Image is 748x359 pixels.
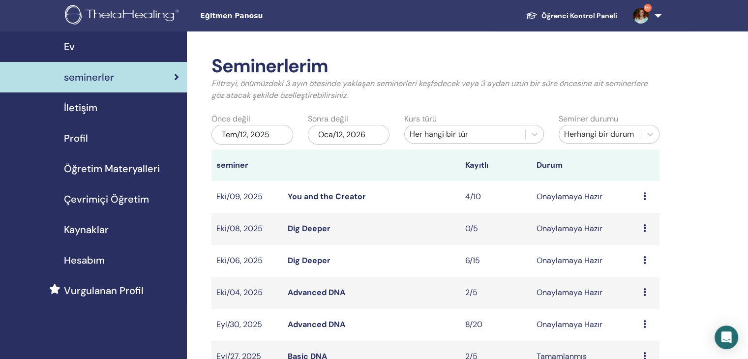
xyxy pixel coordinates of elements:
td: Onaylamaya Hazır [532,277,638,309]
label: Önce değil [211,113,250,125]
a: Dig Deeper [288,255,330,266]
img: graduation-cap-white.svg [526,11,538,20]
span: Eğitmen Panosu [200,11,348,21]
td: Onaylamaya Hazır [532,181,638,213]
div: Oca/12, 2026 [308,125,389,145]
p: Filtreyi, önümüzdeki 3 ayın ötesinde yaklaşan seminerleri keşfedecek veya 3 aydan uzun bir süre ö... [211,78,659,101]
a: Öğrenci Kontrol Paneli [518,7,625,25]
div: Open Intercom Messenger [715,326,738,349]
span: Ev [64,39,75,54]
td: Onaylamaya Hazır [532,309,638,341]
span: İletişim [64,100,97,115]
img: default.jpg [633,8,649,24]
td: Eki/09, 2025 [211,181,283,213]
label: Seminer durumu [559,113,618,125]
span: Çevrimiçi Öğretim [64,192,149,207]
span: Profil [64,131,88,146]
a: You and the Creator [288,191,366,202]
img: logo.png [65,5,182,27]
span: Hesabım [64,253,105,268]
a: Advanced DNA [288,319,345,329]
td: Onaylamaya Hazır [532,245,638,277]
td: 2/5 [460,277,532,309]
label: Kurs türü [404,113,437,125]
h2: Seminerlerim [211,55,659,78]
a: Advanced DNA [288,287,345,298]
span: Kaynaklar [64,222,109,237]
span: Vurgulanan Profil [64,283,144,298]
th: Durum [532,150,638,181]
div: Tem/12, 2025 [211,125,293,145]
td: 4/10 [460,181,532,213]
a: Dig Deeper [288,223,330,234]
label: Sonra değil [308,113,348,125]
td: 8/20 [460,309,532,341]
div: Herhangi bir durum [564,128,636,140]
div: Her hangi bir tür [410,128,520,140]
td: Eki/06, 2025 [211,245,283,277]
th: Kayıtlı [460,150,532,181]
td: Onaylamaya Hazır [532,213,638,245]
td: Eki/04, 2025 [211,277,283,309]
span: seminerler [64,70,114,85]
span: Öğretim Materyalleri [64,161,160,176]
th: seminer [211,150,283,181]
td: Eki/08, 2025 [211,213,283,245]
td: 6/15 [460,245,532,277]
span: 9+ [644,4,652,12]
td: 0/5 [460,213,532,245]
td: Eyl/30, 2025 [211,309,283,341]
